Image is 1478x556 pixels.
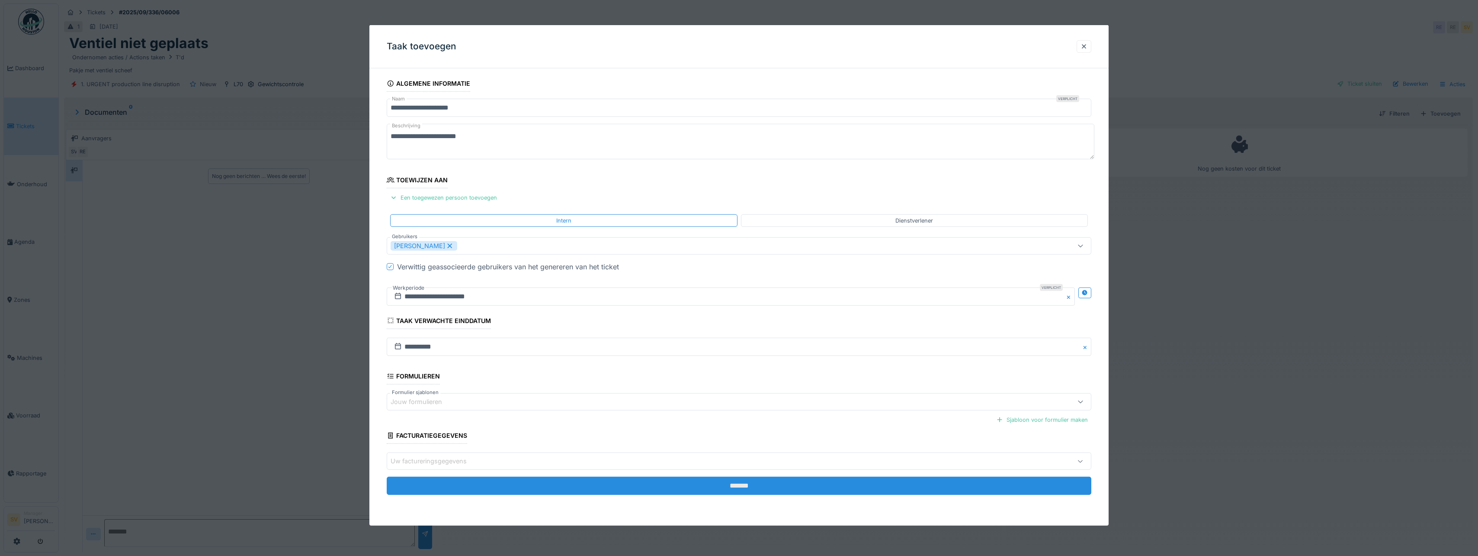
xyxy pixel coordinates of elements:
[387,77,470,92] div: Algemene informatie
[392,283,425,293] label: Werkperiode
[387,174,448,188] div: Toewijzen aan
[391,456,479,466] div: Uw factureringsgegevens
[397,262,619,272] div: Verwittig geassocieerde gebruikers van het genereren van het ticket
[387,429,467,444] div: Facturatiegegevens
[387,192,500,204] div: Een toegewezen persoon toevoegen
[1040,284,1063,291] div: Verplicht
[391,397,454,407] div: Jouw formulieren
[895,216,933,224] div: Dienstverlener
[387,314,491,329] div: Taak verwachte einddatum
[387,41,456,52] h3: Taak toevoegen
[387,370,440,385] div: Formulieren
[556,216,571,224] div: Intern
[391,241,457,251] div: [PERSON_NAME]
[390,233,419,240] label: Gebruikers
[1056,95,1079,102] div: Verplicht
[1082,338,1091,356] button: Close
[390,120,422,131] label: Beschrijving
[1065,288,1075,306] button: Close
[390,389,440,396] label: Formulier sjablonen
[993,414,1091,426] div: Sjabloon voor formulier maken
[390,95,407,103] label: Naam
